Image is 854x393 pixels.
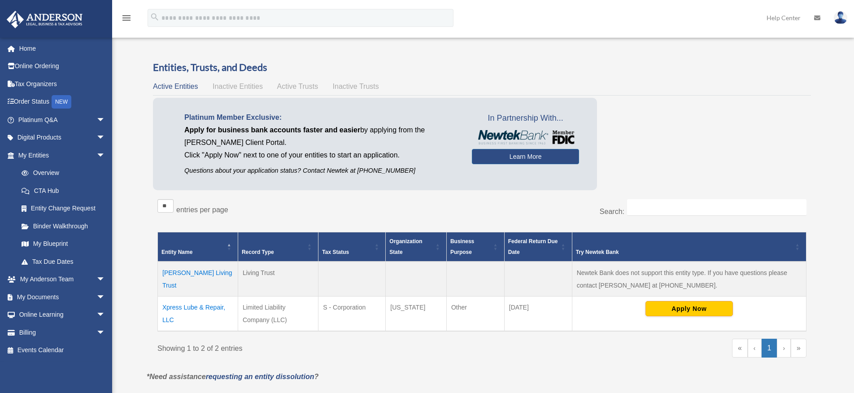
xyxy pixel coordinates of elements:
a: My Documentsarrow_drop_down [6,288,119,306]
label: Search: [600,208,624,215]
td: Newtek Bank does not support this entity type. If you have questions please contact [PERSON_NAME]... [572,262,806,297]
img: User Pic [834,11,847,24]
p: Click "Apply Now" next to one of your entities to start an application. [184,149,458,162]
span: Federal Return Due Date [508,238,558,255]
td: [DATE] [504,297,572,332]
a: 1 [762,339,777,358]
span: Apply for business bank accounts faster and easier [184,126,360,134]
div: Try Newtek Bank [576,247,793,258]
a: Entity Change Request [13,200,114,218]
button: Apply Now [645,301,733,316]
th: Record Type: Activate to sort [238,232,318,262]
a: My Anderson Teamarrow_drop_down [6,271,119,288]
a: Overview [13,164,110,182]
label: entries per page [176,206,228,214]
span: arrow_drop_down [96,111,114,129]
i: menu [121,13,132,23]
a: menu [121,16,132,23]
span: Inactive Trusts [333,83,379,90]
a: Billingarrow_drop_down [6,323,119,341]
span: arrow_drop_down [96,323,114,342]
p: Platinum Member Exclusive: [184,111,458,124]
th: Organization State: Activate to sort [386,232,447,262]
a: Events Calendar [6,341,119,359]
span: arrow_drop_down [96,146,114,165]
i: search [150,12,160,22]
a: Online Ordering [6,57,119,75]
p: Questions about your application status? Contact Newtek at [PHONE_NUMBER] [184,165,458,176]
span: Active Trusts [277,83,318,90]
div: Showing 1 to 2 of 2 entries [157,339,475,355]
span: arrow_drop_down [96,271,114,289]
span: Business Purpose [450,238,474,255]
td: S - Corporation [318,297,386,332]
span: Tax Status [322,249,349,255]
span: Entity Name [161,249,192,255]
td: [US_STATE] [386,297,447,332]
a: Next [777,339,791,358]
span: In Partnership With... [472,111,579,126]
a: requesting an entity dissolution [206,373,314,380]
a: Binder Walkthrough [13,217,114,235]
a: First [732,339,748,358]
td: [PERSON_NAME] Living Trust [158,262,238,297]
a: Previous [748,339,762,358]
p: by applying from the [PERSON_NAME] Client Portal. [184,124,458,149]
a: Learn More [472,149,579,164]
th: Entity Name: Activate to invert sorting [158,232,238,262]
a: Order StatusNEW [6,93,119,111]
span: arrow_drop_down [96,129,114,147]
a: My Blueprint [13,235,114,253]
em: *Need assistance ? [147,373,318,380]
img: NewtekBankLogoSM.png [476,130,575,144]
a: Digital Productsarrow_drop_down [6,129,119,147]
a: Tax Due Dates [13,253,114,271]
a: Online Learningarrow_drop_down [6,306,119,324]
a: CTA Hub [13,182,114,200]
span: Inactive Entities [213,83,263,90]
td: Limited Liability Company (LLC) [238,297,318,332]
span: arrow_drop_down [96,306,114,324]
span: Record Type [242,249,274,255]
td: Living Trust [238,262,318,297]
img: Anderson Advisors Platinum Portal [4,11,85,28]
h3: Entities, Trusts, and Deeds [153,61,811,74]
span: Active Entities [153,83,198,90]
span: arrow_drop_down [96,288,114,306]
div: NEW [52,95,71,109]
a: Last [791,339,806,358]
th: Tax Status: Activate to sort [318,232,386,262]
a: Platinum Q&Aarrow_drop_down [6,111,119,129]
a: Home [6,39,119,57]
span: Organization State [389,238,422,255]
td: Xpress Lube & Repair, LLC [158,297,238,332]
td: Other [446,297,504,332]
th: Business Purpose: Activate to sort [446,232,504,262]
a: My Entitiesarrow_drop_down [6,146,114,164]
th: Federal Return Due Date: Activate to sort [504,232,572,262]
th: Try Newtek Bank : Activate to sort [572,232,806,262]
a: Tax Organizers [6,75,119,93]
